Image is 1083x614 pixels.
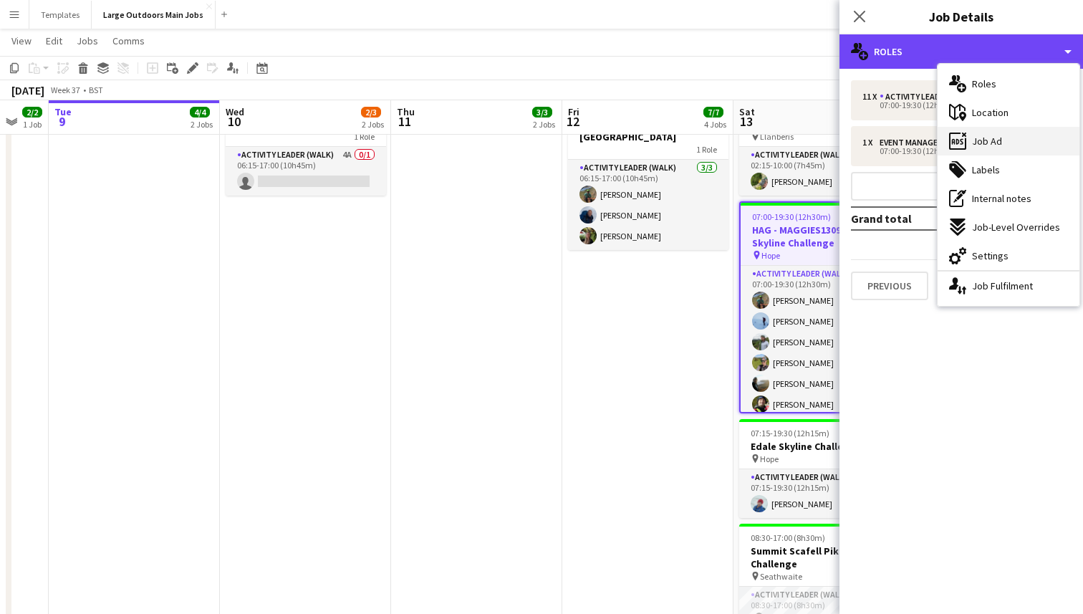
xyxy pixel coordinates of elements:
[862,148,1045,155] div: 07:00-19:30 (12h30m)
[851,207,981,230] td: Grand total
[739,469,900,518] app-card-role: Activity Leader (Walk)1/107:15-19:30 (12h15m)[PERSON_NAME]
[851,172,1072,201] button: Add role
[862,138,880,148] div: 1 x
[89,85,103,95] div: BST
[704,119,726,130] div: 4 Jobs
[112,34,145,47] span: Comms
[226,105,244,118] span: Wed
[737,113,755,130] span: 13
[533,119,555,130] div: 2 Jobs
[532,107,552,117] span: 3/3
[397,105,415,118] span: Thu
[190,107,210,117] span: 4/4
[361,107,381,117] span: 2/3
[851,272,928,300] button: Previous
[11,34,32,47] span: View
[739,419,900,518] app-job-card: 07:15-19:30 (12h15m)1/1Edale Skyline Challenge Hope1 RoleActivity Leader (Walk)1/107:15-19:30 (12...
[761,250,780,261] span: Hope
[839,7,1083,26] h3: Job Details
[741,266,898,522] app-card-role: Activity Leader (Walk)9/1107:00-19:30 (12h30m)[PERSON_NAME][PERSON_NAME][PERSON_NAME][PERSON_NAME...
[739,201,900,413] app-job-card: 07:00-19:30 (12h30m)10/12HAG - MAGGIES130925 Edale Skyline Challenge Hope2 RolesActivity Leader (...
[972,77,996,90] span: Roles
[972,221,1060,234] span: Job-Level Overrides
[862,102,1045,109] div: 07:00-19:30 (12h30m)
[972,249,1009,262] span: Settings
[880,138,948,148] div: Event Manager
[880,92,983,102] div: Activity Leader (Walk)
[972,135,1002,148] span: Job Ad
[568,105,579,118] span: Fri
[191,119,213,130] div: 2 Jobs
[6,32,37,50] a: View
[739,545,900,570] h3: Summit Scafell Pike Challenge
[226,147,386,196] app-card-role: Activity Leader (Walk)4A0/106:15-17:00 (10h45m)
[568,97,728,250] app-job-card: 06:15-17:00 (10h45m)3/3HAG - SHOOSMITH120925 - [GEOGRAPHIC_DATA]1 RoleActivity Leader (Walk)3/306...
[107,32,150,50] a: Comms
[52,113,72,130] span: 9
[972,192,1031,205] span: Internal notes
[741,224,898,249] h3: HAG - MAGGIES130925 Edale Skyline Challenge
[395,113,415,130] span: 11
[23,119,42,130] div: 1 Job
[739,440,900,453] h3: Edale Skyline Challenge
[739,147,900,196] app-card-role: Activity Leader (Walk)1/102:15-10:00 (7h45m)[PERSON_NAME]
[92,1,216,29] button: Large Outdoors Main Jobs
[22,107,42,117] span: 2/2
[71,32,104,50] a: Jobs
[77,34,98,47] span: Jobs
[354,131,375,142] span: 1 Role
[29,1,92,29] button: Templates
[752,211,831,222] span: 07:00-19:30 (12h30m)
[54,105,72,118] span: Tue
[760,454,779,464] span: Hope
[972,163,1000,176] span: Labels
[696,144,717,155] span: 1 Role
[839,34,1083,69] div: Roles
[566,113,579,130] span: 12
[751,428,829,438] span: 07:15-19:30 (12h15m)
[862,92,880,102] div: 11 x
[568,160,728,250] app-card-role: Activity Leader (Walk)3/306:15-17:00 (10h45m)[PERSON_NAME][PERSON_NAME][PERSON_NAME]
[11,83,44,97] div: [DATE]
[362,119,384,130] div: 2 Jobs
[47,85,83,95] span: Week 37
[751,532,825,543] span: 08:30-17:00 (8h30m)
[760,131,794,142] span: Llanberis
[938,272,1079,300] div: Job Fulfilment
[739,97,900,196] app-job-card: 02:15-10:00 (7h45m)1/1Snowdon Sunrise Challenge Llanberis1 RoleActivity Leader (Walk)1/102:15-10:...
[972,106,1009,119] span: Location
[739,105,755,118] span: Sat
[223,113,244,130] span: 10
[226,97,386,196] app-job-card: 06:15-17:00 (10h45m)0/1HAG - WICKES1009251 RoleActivity Leader (Walk)4A0/106:15-17:00 (10h45m)
[40,32,68,50] a: Edit
[760,571,802,582] span: Seathwaite
[46,34,62,47] span: Edit
[703,107,723,117] span: 7/7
